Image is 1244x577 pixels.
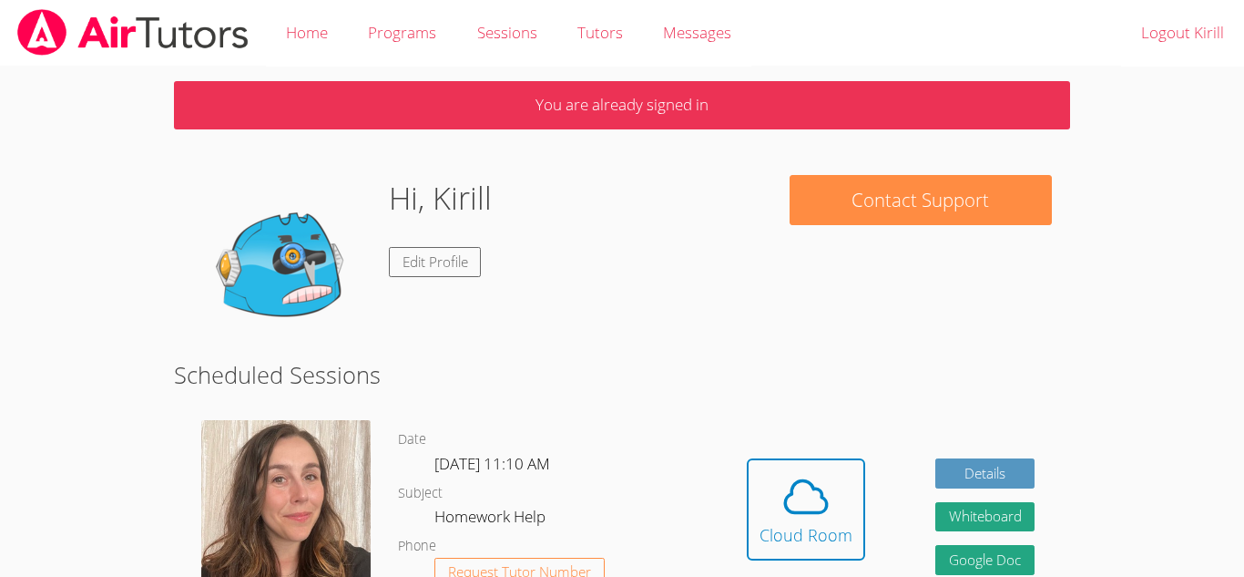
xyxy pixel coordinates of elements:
img: default.png [192,175,374,357]
a: Details [935,459,1035,489]
button: Contact Support [790,175,1052,225]
span: [DATE] 11:10 AM [434,453,550,474]
a: Google Doc [935,545,1035,575]
dt: Phone [398,535,436,558]
h2: Scheduled Sessions [174,357,1070,392]
p: You are already signed in [174,81,1070,129]
button: Whiteboard [935,502,1035,532]
a: Edit Profile [389,247,482,277]
h1: Hi, Kirill [389,175,492,222]
span: Messages [663,22,731,43]
dt: Date [398,428,426,451]
dd: Homework Help [434,504,549,535]
button: Cloud Room [747,459,865,561]
div: Cloud Room [760,522,852,548]
dt: Subject [398,482,443,505]
img: airtutors_banner-c4298cdbf04f3fff15de1276eac7730deb9818008684d7c2e4769d2f7ddbe033.png [15,9,250,56]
